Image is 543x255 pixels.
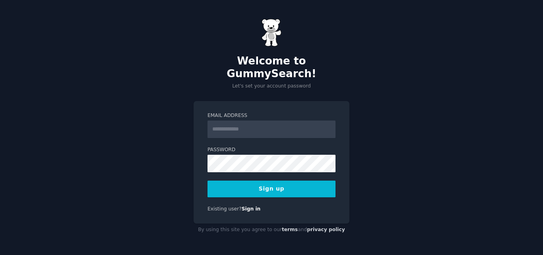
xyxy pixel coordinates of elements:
p: Let's set your account password [194,83,349,90]
label: Email Address [208,112,335,119]
a: Sign in [242,206,261,212]
label: Password [208,146,335,154]
a: terms [282,227,298,232]
a: privacy policy [307,227,345,232]
span: Existing user? [208,206,242,212]
button: Sign up [208,181,335,197]
div: By using this site you agree to our and [194,224,349,236]
h2: Welcome to GummySearch! [194,55,349,80]
img: Gummy Bear [262,19,281,47]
